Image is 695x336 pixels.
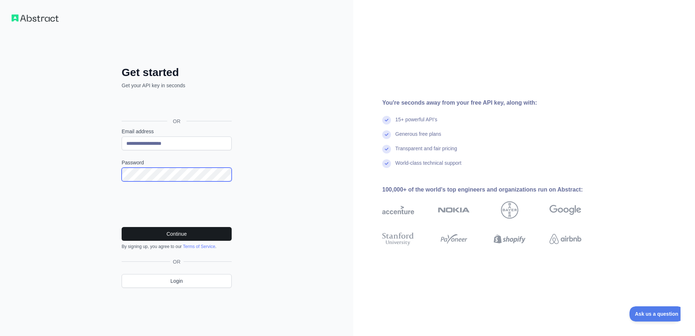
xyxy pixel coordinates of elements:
p: Get your API key in seconds [122,82,232,89]
div: Sign in with Google. Opens in new tab [122,97,230,113]
div: 100,000+ of the world's top engineers and organizations run on Abstract: [382,185,605,194]
img: stanford university [382,231,414,247]
span: OR [170,258,184,265]
a: Login [122,274,232,288]
button: Continue [122,227,232,241]
label: Email address [122,128,232,135]
img: check mark [382,145,391,154]
div: Transparent and fair pricing [395,145,457,159]
label: Password [122,159,232,166]
img: check mark [382,130,391,139]
div: World-class technical support [395,159,462,174]
div: You're seconds away from your free API key, along with: [382,98,605,107]
img: Workflow [12,14,59,22]
a: Terms of Service [183,244,215,249]
div: Generous free plans [395,130,441,145]
iframe: Sign in with Google Button [118,97,234,113]
img: bayer [501,201,518,219]
span: OR [167,118,186,125]
img: shopify [494,231,526,247]
iframe: Toggle Customer Support [629,306,681,322]
img: nokia [438,201,470,219]
iframe: reCAPTCHA [122,190,232,218]
img: check mark [382,116,391,125]
img: payoneer [438,231,470,247]
img: airbnb [549,231,581,247]
img: google [549,201,581,219]
img: accenture [382,201,414,219]
div: By signing up, you agree to our . [122,244,232,249]
div: 15+ powerful API's [395,116,437,130]
h2: Get started [122,66,232,79]
img: check mark [382,159,391,168]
